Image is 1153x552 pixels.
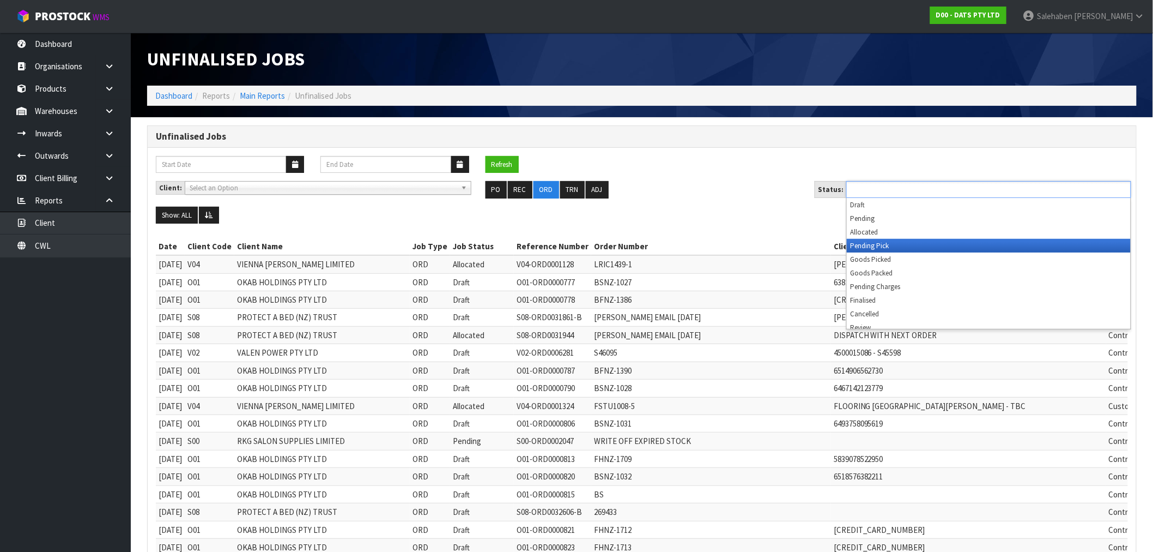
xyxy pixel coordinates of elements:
[453,277,470,287] span: Draft
[410,380,450,397] td: ORD
[514,415,591,432] td: O01-ORD0000806
[508,181,532,199] button: REC
[320,156,451,173] input: End Date
[514,397,591,415] td: V04-ORD0001324
[410,415,450,432] td: ORD
[591,380,831,397] td: BSNZ-1028
[410,503,450,521] td: ORD
[453,454,470,464] span: Draft
[156,503,185,521] td: [DATE]
[156,450,185,467] td: [DATE]
[514,433,591,450] td: S00-ORD0002047
[831,326,1106,344] td: DISPATCH WITH NEXT ORDER
[453,418,470,429] span: Draft
[847,293,1131,307] li: Finalised
[156,291,185,309] td: [DATE]
[847,280,1131,293] li: Pending Charges
[185,450,234,467] td: O01
[453,525,470,535] span: Draft
[410,521,450,538] td: ORD
[831,238,1106,255] th: Client Reference
[514,521,591,538] td: O01-ORD0000821
[156,380,185,397] td: [DATE]
[453,259,484,269] span: Allocated
[234,468,410,485] td: OKAB HOLDINGS PTY LTD
[185,433,234,450] td: S00
[591,273,831,291] td: BSNZ-1027
[831,521,1106,538] td: [CREDIT_CARD_NUMBER]
[410,450,450,467] td: ORD
[514,291,591,309] td: O01-ORD0000778
[514,326,591,344] td: S08-ORD0031944
[234,309,410,326] td: PROTECT A BED (NZ) TRUST
[514,344,591,362] td: V02-ORD0006281
[185,238,234,255] th: Client Code
[847,307,1131,321] li: Cancelled
[591,326,831,344] td: [PERSON_NAME] EMAIL [DATE]
[410,433,450,450] td: ORD
[486,156,519,173] button: Refresh
[156,362,185,379] td: [DATE]
[591,415,831,432] td: BSNZ-1031
[847,239,1131,253] li: Pending Pick
[234,291,410,309] td: OKAB HOLDINGS PTY LTD
[591,503,831,521] td: 269433
[591,309,831,326] td: [PERSON_NAME] EMAIL [DATE]
[591,433,831,450] td: WRITE OFF EXPIRED STOCK
[450,238,514,255] th: Job Status
[847,321,1131,334] li: Review
[202,91,230,101] span: Reports
[831,468,1106,485] td: 6518576382211
[560,181,585,199] button: TRN
[185,344,234,362] td: V02
[185,255,234,273] td: V04
[410,362,450,379] td: ORD
[514,238,591,255] th: Reference Number
[591,362,831,379] td: BFNZ-1390
[234,397,410,415] td: VIENNA [PERSON_NAME] LIMITED
[410,485,450,503] td: ORD
[453,383,470,393] span: Draft
[831,362,1106,379] td: 6514906562730
[1074,11,1133,21] span: [PERSON_NAME]
[591,485,831,503] td: BS
[930,7,1006,24] a: D00 - DATS PTY LTD
[514,309,591,326] td: S08-ORD0031861-B
[410,326,450,344] td: ORD
[156,415,185,432] td: [DATE]
[847,198,1131,212] li: Draft
[185,309,234,326] td: S08
[185,291,234,309] td: O01
[410,255,450,273] td: ORD
[847,225,1131,239] li: Allocated
[831,380,1106,397] td: 6467142123779
[591,468,831,485] td: BSNZ-1032
[591,291,831,309] td: BFNZ-1386
[185,326,234,344] td: S08
[514,362,591,379] td: O01-ORD0000787
[185,485,234,503] td: O01
[591,397,831,415] td: FSTU1008-5
[234,273,410,291] td: OKAB HOLDINGS PTY LTD
[234,433,410,450] td: RKG SALON SUPPLIES LIMITED
[831,255,1106,273] td: [PERSON_NAME] - DATE TBC
[234,326,410,344] td: PROTECT A BED (NZ) TRUST
[410,309,450,326] td: ORD
[591,450,831,467] td: FHNZ-1709
[185,415,234,432] td: O01
[453,401,484,411] span: Allocated
[591,238,831,255] th: Order Number
[185,503,234,521] td: S08
[156,131,1128,142] h3: Unfinalised Jobs
[234,503,410,521] td: PROTECT A BED (NZ) TRUST
[156,238,185,255] th: Date
[586,181,609,199] button: ADJ
[831,309,1106,326] td: [PERSON_NAME] & [PERSON_NAME] CHRISTCHURCH: DISPLAY STANDS
[234,255,410,273] td: VIENNA [PERSON_NAME] LIMITED
[234,380,410,397] td: OKAB HOLDINGS PTY LTD
[486,181,507,199] button: PO
[156,485,185,503] td: [DATE]
[185,273,234,291] td: O01
[453,471,470,482] span: Draft
[650,207,1128,227] nav: Page navigation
